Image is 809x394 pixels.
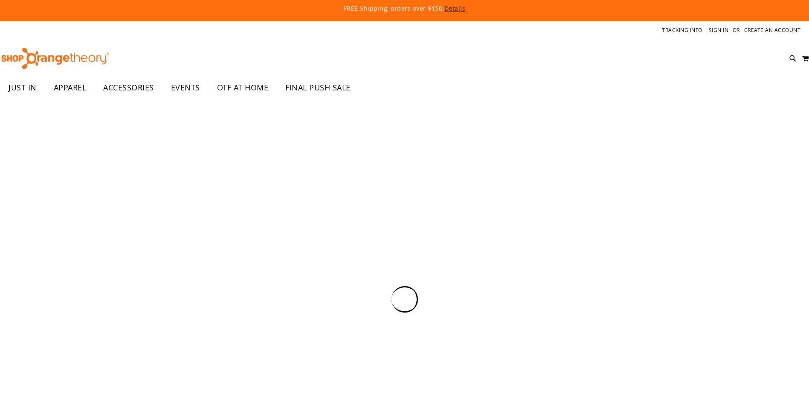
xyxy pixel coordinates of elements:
a: Sign In [709,26,729,34]
a: APPAREL [45,78,95,98]
a: Details [444,4,466,12]
span: OTF AT HOME [217,78,269,97]
p: FREE Shipping, orders over $150. [148,4,660,13]
span: ACCESSORIES [103,78,154,97]
span: APPAREL [54,78,87,97]
a: Tracking Info [662,26,702,34]
a: FINAL PUSH SALE [277,78,359,98]
a: ACCESSORIES [95,78,162,98]
a: OTF AT HOME [209,78,277,98]
span: FINAL PUSH SALE [285,78,351,97]
span: EVENTS [171,78,200,97]
span: JUST IN [9,78,37,97]
a: Create an Account [744,26,801,34]
a: EVENTS [162,78,209,98]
